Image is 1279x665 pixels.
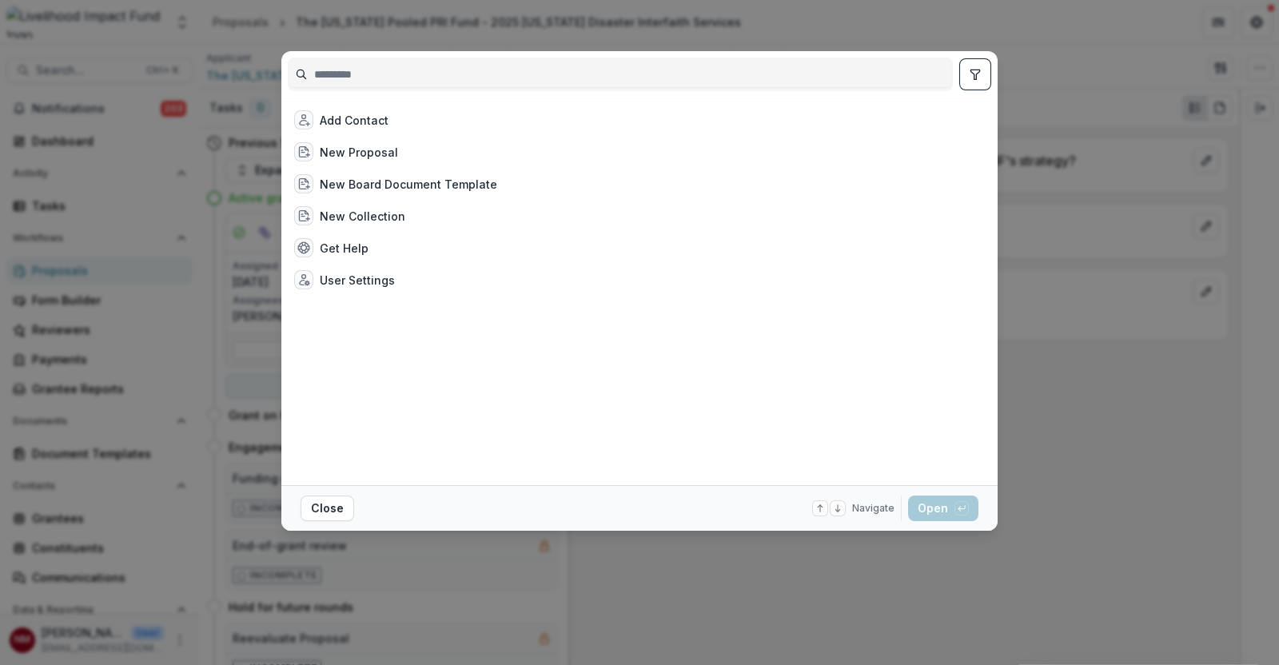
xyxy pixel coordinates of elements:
span: Navigate [852,501,895,516]
button: Close [301,496,354,521]
div: New Proposal [320,144,398,161]
div: Get Help [320,240,369,257]
button: Open [908,496,978,521]
div: New Collection [320,208,405,225]
div: User Settings [320,272,395,289]
button: toggle filters [959,58,991,90]
div: New Board Document Template [320,176,497,193]
div: Add Contact [320,112,388,129]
